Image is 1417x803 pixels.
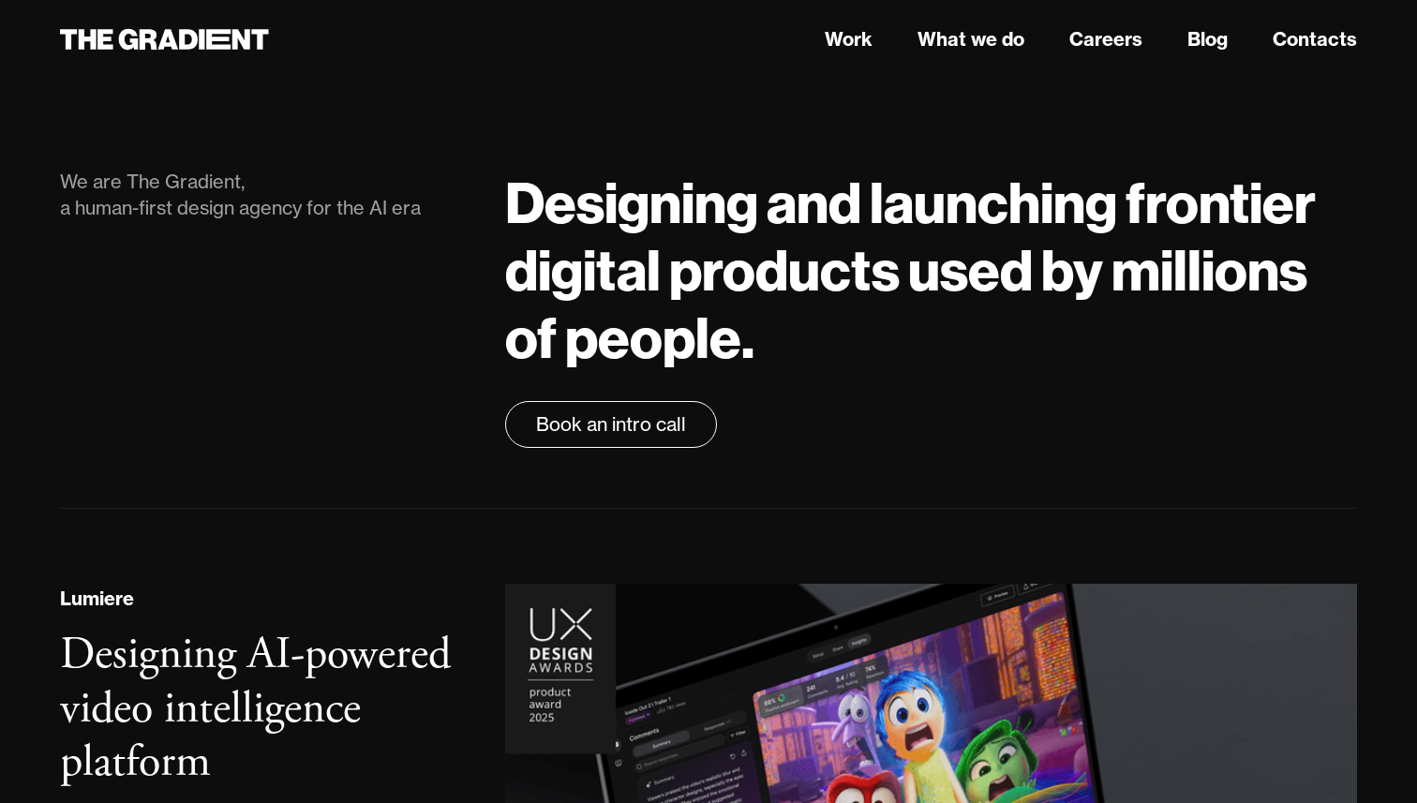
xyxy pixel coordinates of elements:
[505,401,717,448] a: Book an intro call
[60,169,468,221] div: We are The Gradient, a human-first design agency for the AI era
[60,626,451,791] h3: Designing AI-powered video intelligence platform
[60,585,134,613] div: Lumiere
[1273,25,1357,53] a: Contacts
[917,25,1024,53] a: What we do
[1069,25,1142,53] a: Careers
[505,169,1357,371] h1: Designing and launching frontier digital products used by millions of people.
[1187,25,1228,53] a: Blog
[825,25,873,53] a: Work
